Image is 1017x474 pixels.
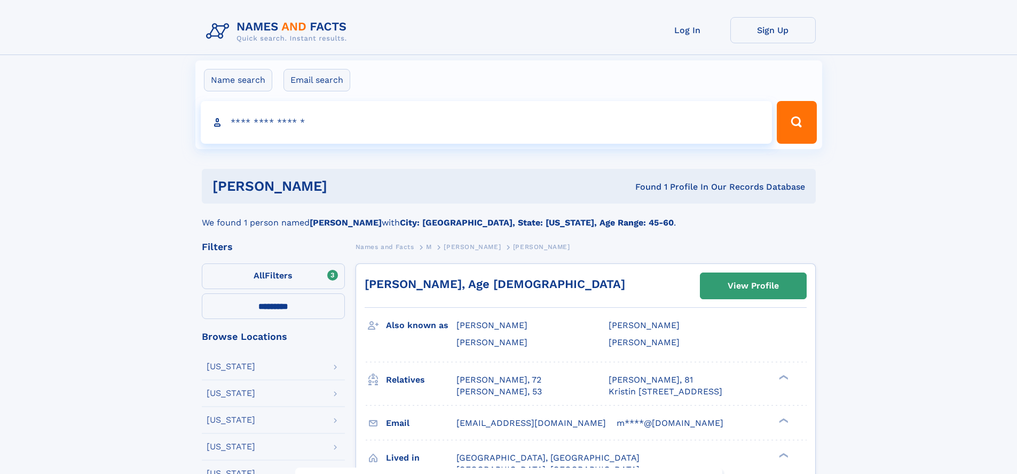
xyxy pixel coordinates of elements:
[386,449,456,467] h3: Lived in
[204,69,272,91] label: Name search
[609,374,693,386] a: [PERSON_NAME], 81
[283,69,350,91] label: Email search
[207,442,255,451] div: [US_STATE]
[202,17,356,46] img: Logo Names and Facts
[207,416,255,424] div: [US_STATE]
[776,417,789,424] div: ❯
[444,240,501,253] a: [PERSON_NAME]
[456,386,542,398] a: [PERSON_NAME], 53
[207,362,255,371] div: [US_STATE]
[202,204,816,229] div: We found 1 person named with .
[481,181,805,193] div: Found 1 Profile In Our Records Database
[386,414,456,432] h3: Email
[426,240,432,253] a: M
[456,337,527,347] span: [PERSON_NAME]
[730,17,816,43] a: Sign Up
[202,242,345,252] div: Filters
[776,374,789,380] div: ❯
[201,101,772,144] input: search input
[202,332,345,341] div: Browse Locations
[212,180,482,193] h1: [PERSON_NAME]
[386,316,456,335] h3: Also known as
[400,217,674,228] b: City: [GEOGRAPHIC_DATA], State: [US_STATE], Age Range: 45-60
[356,240,414,253] a: Names and Facts
[777,101,816,144] button: Search Button
[728,274,779,298] div: View Profile
[456,453,640,463] span: [GEOGRAPHIC_DATA], [GEOGRAPHIC_DATA]
[456,418,606,428] span: [EMAIL_ADDRESS][DOMAIN_NAME]
[456,374,541,386] a: [PERSON_NAME], 72
[426,243,432,251] span: M
[365,277,625,291] a: [PERSON_NAME], Age [DEMOGRAPHIC_DATA]
[609,386,722,398] a: Kristin [STREET_ADDRESS]
[202,263,345,289] label: Filters
[207,389,255,398] div: [US_STATE]
[645,17,730,43] a: Log In
[310,217,382,228] b: [PERSON_NAME]
[254,270,265,281] span: All
[609,337,680,347] span: [PERSON_NAME]
[776,452,789,459] div: ❯
[513,243,570,251] span: [PERSON_NAME]
[700,273,806,299] a: View Profile
[444,243,501,251] span: [PERSON_NAME]
[386,371,456,389] h3: Relatives
[609,320,680,330] span: [PERSON_NAME]
[456,320,527,330] span: [PERSON_NAME]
